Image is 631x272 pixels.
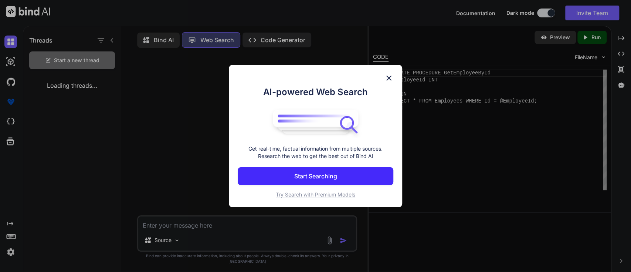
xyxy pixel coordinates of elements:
[238,145,393,160] p: Get real-time, factual information from multiple sources. Research the web to get the best out of...
[384,74,393,83] img: close
[294,172,337,181] p: Start Searching
[238,167,393,185] button: Start Searching
[238,85,393,99] h1: AI-powered Web Search
[268,106,364,138] img: bind logo
[276,191,355,198] span: Try Search with Premium Models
